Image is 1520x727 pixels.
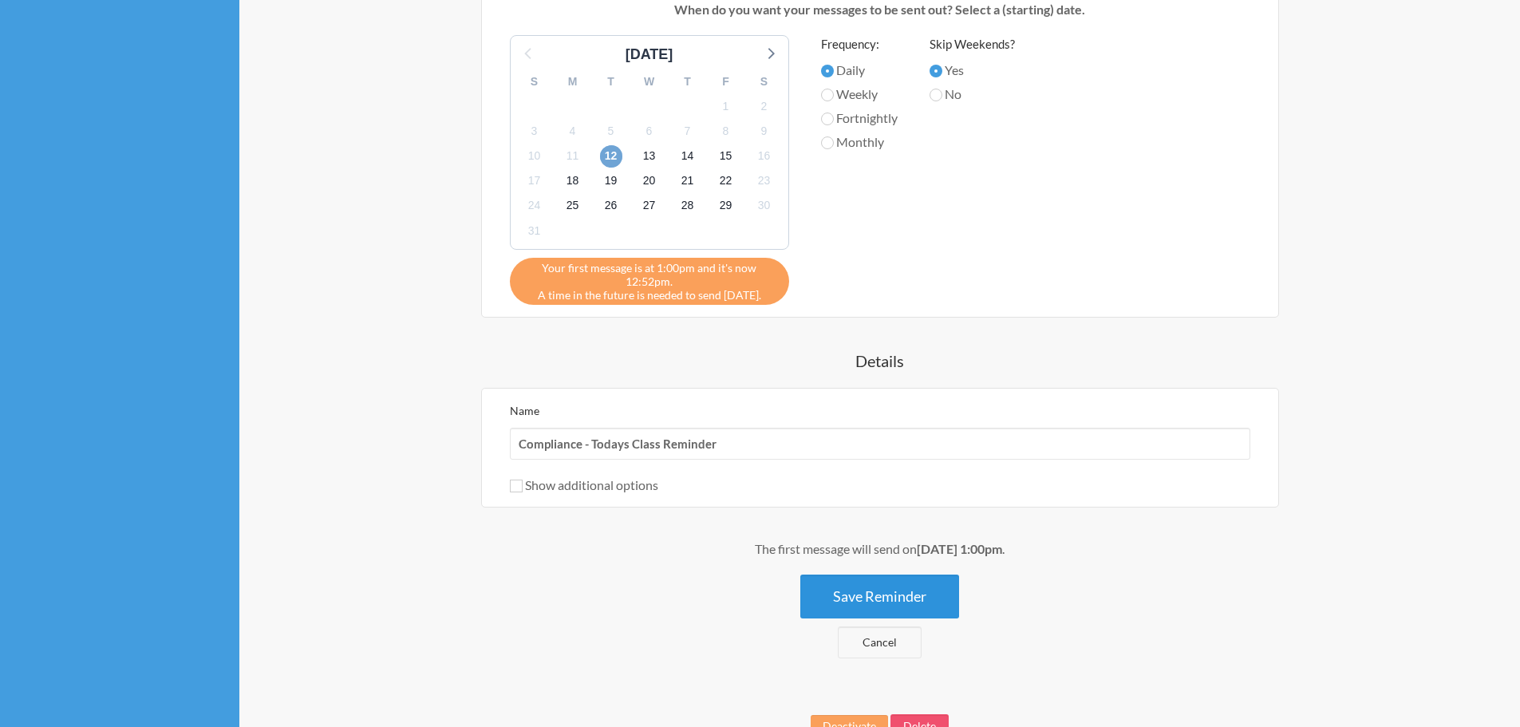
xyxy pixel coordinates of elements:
div: W [630,69,669,94]
span: Wednesday, September 17, 2025 [523,170,546,192]
div: A time in the future is needed to send [DATE]. [510,258,789,305]
input: Yes [930,65,942,77]
div: [DATE] [619,44,680,65]
span: Thursday, September 18, 2025 [562,170,584,192]
div: S [515,69,554,94]
h4: Details [401,350,1359,372]
span: Tuesday, September 2, 2025 [753,95,776,117]
span: Tuesday, September 30, 2025 [753,195,776,217]
span: Friday, September 12, 2025 [600,145,622,168]
span: Saturday, September 6, 2025 [638,120,661,142]
label: Frequency: [821,35,898,53]
label: Yes [930,61,1015,80]
div: The first message will send on . [401,539,1359,559]
span: Monday, September 8, 2025 [715,120,737,142]
input: Fortnightly [821,113,834,125]
label: Fortnightly [821,109,898,128]
label: Name [510,404,539,417]
span: Sunday, September 7, 2025 [677,120,699,142]
span: Sunday, September 21, 2025 [677,170,699,192]
span: Tuesday, September 23, 2025 [753,170,776,192]
label: Daily [821,61,898,80]
span: Saturday, September 13, 2025 [638,145,661,168]
span: Wednesday, September 24, 2025 [523,195,546,217]
label: Show additional options [510,477,658,492]
span: Sunday, September 14, 2025 [677,145,699,168]
div: T [592,69,630,94]
span: Tuesday, September 16, 2025 [753,145,776,168]
span: Monday, September 29, 2025 [715,195,737,217]
div: S [745,69,784,94]
span: Wednesday, September 10, 2025 [523,145,546,168]
span: Your first message is at 1:00pm and it's now 12:52pm. [522,261,777,288]
span: Monday, September 1, 2025 [715,95,737,117]
span: Monday, September 22, 2025 [715,170,737,192]
span: Friday, September 5, 2025 [600,120,622,142]
span: Thursday, September 25, 2025 [562,195,584,217]
span: Sunday, September 28, 2025 [677,195,699,217]
a: Cancel [838,626,922,658]
input: No [930,89,942,101]
span: Wednesday, September 3, 2025 [523,120,546,142]
label: Skip Weekends? [930,35,1015,53]
div: F [707,69,745,94]
label: No [930,85,1015,104]
input: We suggest a 2 to 4 word name [510,428,1250,460]
input: Show additional options [510,480,523,492]
input: Monthly [821,136,834,149]
input: Weekly [821,89,834,101]
span: Thursday, September 11, 2025 [562,145,584,168]
label: Weekly [821,85,898,104]
span: Thursday, September 4, 2025 [562,120,584,142]
span: Wednesday, October 1, 2025 [523,219,546,242]
input: Daily [821,65,834,77]
label: Monthly [821,132,898,152]
span: Friday, September 26, 2025 [600,195,622,217]
div: M [554,69,592,94]
div: T [669,69,707,94]
span: Saturday, September 20, 2025 [638,170,661,192]
span: Monday, September 15, 2025 [715,145,737,168]
span: Saturday, September 27, 2025 [638,195,661,217]
span: Friday, September 19, 2025 [600,170,622,192]
span: Tuesday, September 9, 2025 [753,120,776,142]
button: Save Reminder [800,575,959,618]
strong: [DATE] 1:00pm [917,541,1002,556]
